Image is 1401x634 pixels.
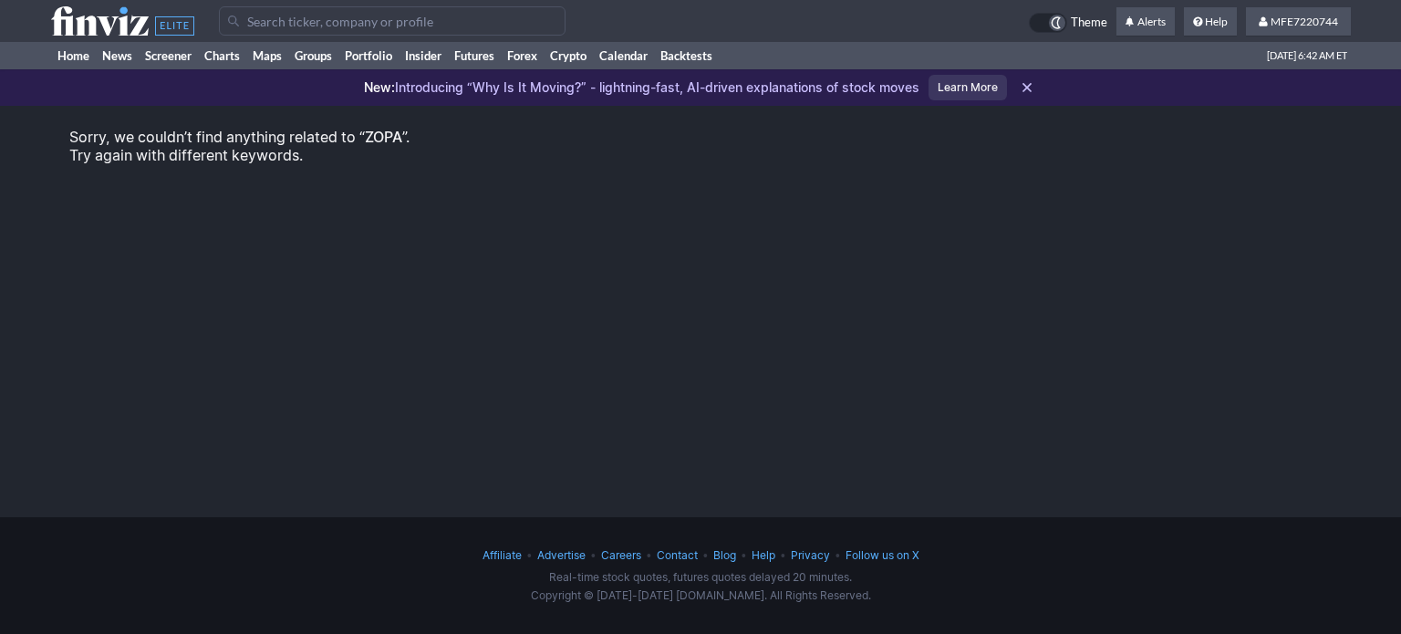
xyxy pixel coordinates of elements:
[1184,7,1237,36] a: Help
[713,548,736,562] a: Blog
[1029,13,1107,33] a: Theme
[501,42,544,69] a: Forex
[1071,13,1107,33] span: Theme
[833,548,843,562] span: •
[399,42,448,69] a: Insider
[1267,42,1347,69] span: [DATE] 6:42 AM ET
[644,548,654,562] span: •
[51,42,96,69] a: Home
[654,42,719,69] a: Backtests
[657,548,698,562] a: Contact
[96,42,139,69] a: News
[198,42,246,69] a: Charts
[1246,7,1351,36] a: MFE7220744
[739,548,749,562] span: •
[69,128,1333,164] p: Sorry, we couldn’t find anything related to “ ”. Try again with different keywords.
[1271,15,1338,28] span: MFE7220744
[791,548,830,562] a: Privacy
[139,42,198,69] a: Screener
[778,548,788,562] span: •
[588,548,598,562] span: •
[219,6,566,36] input: Search
[929,75,1007,100] a: Learn More
[448,42,501,69] a: Futures
[700,548,711,562] span: •
[601,548,641,562] a: Careers
[1116,7,1175,36] a: Alerts
[544,42,593,69] a: Crypto
[537,548,586,562] a: Advertise
[246,42,288,69] a: Maps
[846,548,919,562] a: Follow us on X
[288,42,338,69] a: Groups
[364,78,919,97] p: Introducing “Why Is It Moving?” - lightning-fast, AI-driven explanations of stock moves
[483,548,522,562] a: Affiliate
[365,128,402,146] span: ZOPA
[593,42,654,69] a: Calendar
[524,548,534,562] span: •
[752,548,775,562] a: Help
[364,79,395,95] span: New:
[338,42,399,69] a: Portfolio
